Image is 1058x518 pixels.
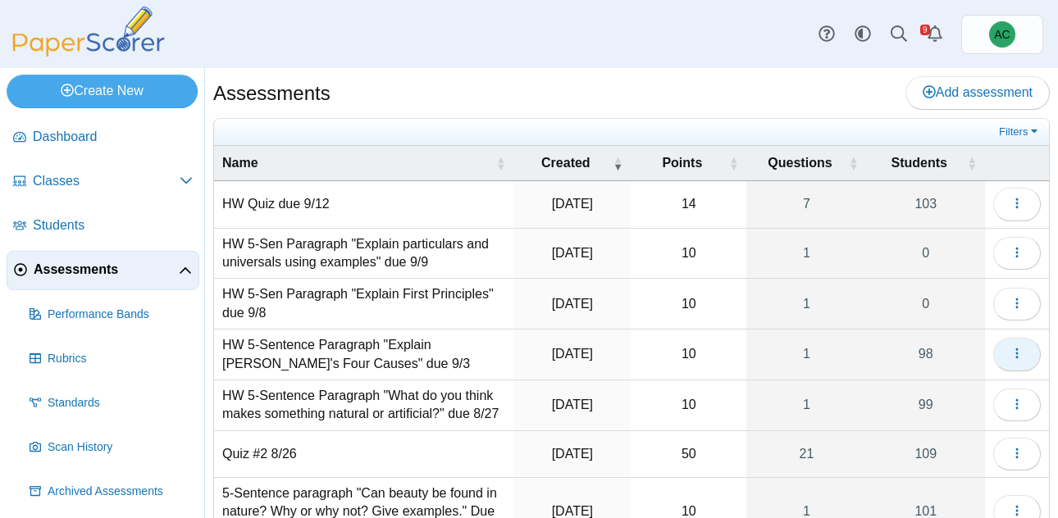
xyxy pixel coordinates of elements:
[48,439,193,456] span: Scan History
[631,380,746,431] td: 10
[746,229,866,279] a: 1
[23,428,199,467] a: Scan History
[746,431,866,477] a: 21
[33,216,193,234] span: Students
[917,16,953,52] a: Alerts
[23,339,199,379] a: Rubrics
[495,155,505,171] span: Name : Activate to sort
[7,251,199,290] a: Assessments
[631,329,746,380] td: 10
[7,7,171,57] img: PaperScorer
[214,279,513,329] td: HW 5-Sen Paragraph "Explain First Principles" due 9/8
[755,154,845,172] span: Questions
[552,197,593,211] time: Sep 11, 2025 at 7:41 AM
[7,207,199,246] a: Students
[48,307,193,323] span: Performance Bands
[631,279,746,329] td: 10
[48,484,193,500] span: Archived Assessments
[923,85,1033,99] span: Add assessment
[631,229,746,279] td: 10
[7,45,171,59] a: PaperScorer
[213,80,331,107] h1: Assessments
[867,279,985,329] a: 0
[552,347,593,361] time: Sep 2, 2025 at 7:50 AM
[746,279,866,329] a: 1
[875,154,964,172] span: Students
[552,504,593,518] time: Aug 18, 2025 at 2:56 PM
[905,76,1050,109] a: Add assessment
[7,118,199,157] a: Dashboard
[613,155,622,171] span: Created : Activate to remove sorting
[522,154,609,172] span: Created
[961,15,1043,54] a: Andrew Christman
[867,431,985,477] a: 109
[746,380,866,430] a: 1
[631,431,746,478] td: 50
[214,380,513,431] td: HW 5-Sentence Paragraph "What do you think makes something natural or artificial?" due 8/27
[867,380,985,430] a: 99
[746,181,866,227] a: 7
[222,154,492,172] span: Name
[34,261,179,279] span: Assessments
[552,398,593,411] time: Aug 26, 2025 at 7:52 AM
[7,162,199,202] a: Classes
[995,124,1045,140] a: Filters
[867,229,985,279] a: 0
[23,472,199,511] a: Archived Assessments
[48,351,193,367] span: Rubrics
[631,181,746,228] td: 14
[994,29,1010,40] span: Andrew Christman
[48,395,193,411] span: Standards
[23,295,199,334] a: Performance Bands
[33,172,180,190] span: Classes
[867,329,985,379] a: 98
[214,229,513,279] td: HW 5-Sen Paragraph "Explain particulars and universals using examples" due 9/9
[214,181,513,228] td: HW Quiz due 9/12
[23,384,199,423] a: Standards
[746,329,866,379] a: 1
[867,181,985,227] a: 103
[552,297,593,311] time: Sep 5, 2025 at 7:45 AM
[967,155,977,171] span: Students : Activate to sort
[728,155,738,171] span: Points : Activate to sort
[989,21,1015,48] span: Andrew Christman
[214,329,513,380] td: HW 5-Sentence Paragraph "Explain [PERSON_NAME]'s Four Causes" due 9/3
[552,246,593,260] time: Sep 8, 2025 at 7:43 AM
[214,431,513,478] td: Quiz #2 8/26
[7,75,198,107] a: Create New
[33,128,193,146] span: Dashboard
[552,447,593,461] time: Aug 25, 2025 at 12:32 PM
[849,155,859,171] span: Questions : Activate to sort
[639,154,725,172] span: Points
